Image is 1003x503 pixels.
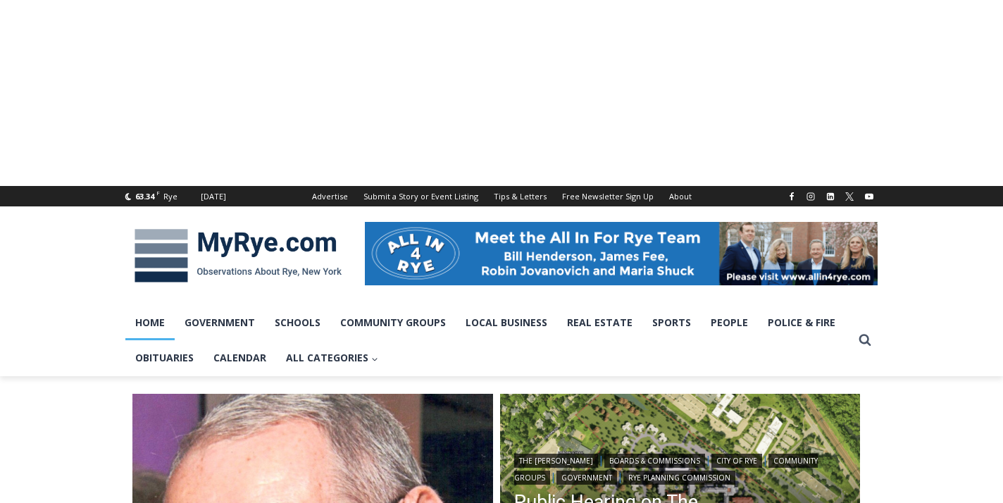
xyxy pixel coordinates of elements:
[556,471,617,485] a: Government
[623,471,735,485] a: Rye Planning Commission
[783,188,800,205] a: Facebook
[861,188,878,205] a: YouTube
[822,188,839,205] a: Linkedin
[276,340,388,375] a: All Categories
[135,191,154,201] span: 63.34
[330,305,456,340] a: Community Groups
[304,186,699,206] nav: Secondary Navigation
[661,186,699,206] a: About
[163,190,177,203] div: Rye
[514,454,598,468] a: The [PERSON_NAME]
[554,186,661,206] a: Free Newsletter Sign Up
[356,186,486,206] a: Submit a Story or Event Listing
[125,219,351,292] img: MyRye.com
[125,305,175,340] a: Home
[701,305,758,340] a: People
[125,340,204,375] a: Obituaries
[125,305,852,376] nav: Primary Navigation
[365,222,878,285] img: All in for Rye
[557,305,642,340] a: Real Estate
[604,454,705,468] a: Boards & Commissions
[156,189,160,197] span: F
[802,188,819,205] a: Instagram
[486,186,554,206] a: Tips & Letters
[204,340,276,375] a: Calendar
[758,305,845,340] a: Police & Fire
[711,454,762,468] a: City of Rye
[514,454,818,485] a: Community Groups
[841,188,858,205] a: X
[456,305,557,340] a: Local Business
[852,328,878,353] button: View Search Form
[514,451,847,485] div: | | | | |
[265,305,330,340] a: Schools
[286,350,378,366] span: All Categories
[175,305,265,340] a: Government
[304,186,356,206] a: Advertise
[642,305,701,340] a: Sports
[201,190,226,203] div: [DATE]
